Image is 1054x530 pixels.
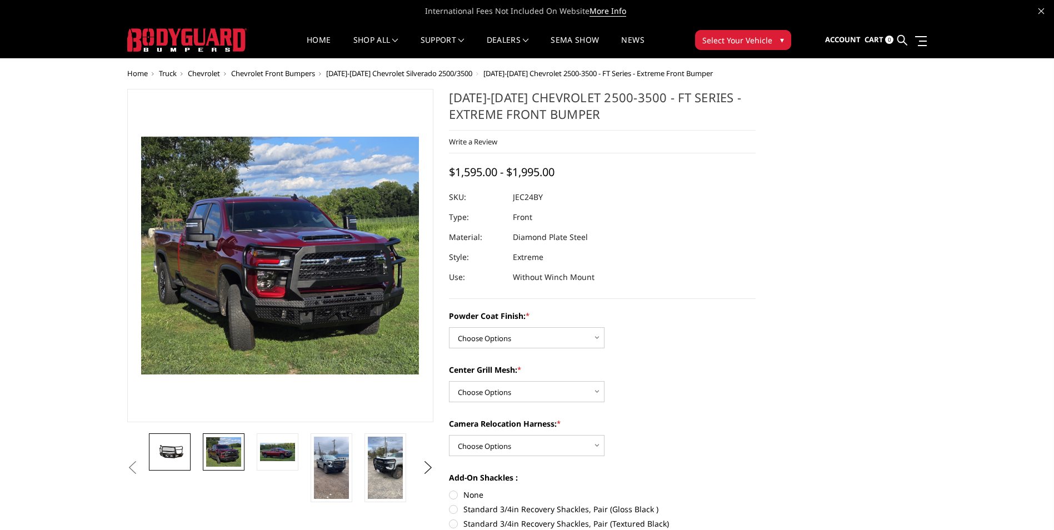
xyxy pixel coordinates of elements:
[127,68,148,78] a: Home
[353,36,398,58] a: shop all
[449,207,504,227] dt: Type:
[513,267,595,287] dd: Without Winch Mount
[449,472,756,483] label: Add-On Shackles :
[421,36,464,58] a: Support
[326,68,472,78] a: [DATE]-[DATE] Chevrolet Silverado 2500/3500
[419,459,436,476] button: Next
[702,34,772,46] span: Select Your Vehicle
[188,68,220,78] a: Chevrolet
[998,477,1054,530] iframe: Chat Widget
[127,89,434,422] a: 2024-2025 Chevrolet 2500-3500 - FT Series - Extreme Front Bumper
[124,459,141,476] button: Previous
[551,36,599,58] a: SEMA Show
[865,34,883,44] span: Cart
[487,36,529,58] a: Dealers
[307,36,331,58] a: Home
[449,267,504,287] dt: Use:
[865,25,893,55] a: Cart 0
[449,137,497,147] a: Write a Review
[590,6,626,17] a: More Info
[780,34,784,46] span: ▾
[368,437,403,499] img: 2024-2025 Chevrolet 2500-3500 - FT Series - Extreme Front Bumper
[449,310,756,322] label: Powder Coat Finish:
[449,89,756,131] h1: [DATE]-[DATE] Chevrolet 2500-3500 - FT Series - Extreme Front Bumper
[159,68,177,78] a: Truck
[152,444,187,460] img: 2024-2025 Chevrolet 2500-3500 - FT Series - Extreme Front Bumper
[513,187,543,207] dd: JEC24BY
[231,68,315,78] a: Chevrolet Front Bumpers
[449,227,504,247] dt: Material:
[449,187,504,207] dt: SKU:
[314,437,349,499] img: 2024-2025 Chevrolet 2500-3500 - FT Series - Extreme Front Bumper
[127,28,247,52] img: BODYGUARD BUMPERS
[513,227,588,247] dd: Diamond Plate Steel
[885,36,893,44] span: 0
[449,164,555,179] span: $1,595.00 - $1,995.00
[206,437,241,467] img: 2024-2025 Chevrolet 2500-3500 - FT Series - Extreme Front Bumper
[449,364,756,376] label: Center Grill Mesh:
[513,247,543,267] dd: Extreme
[825,25,861,55] a: Account
[260,443,295,462] img: 2024-2025 Chevrolet 2500-3500 - FT Series - Extreme Front Bumper
[449,503,756,515] label: Standard 3/4in Recovery Shackles, Pair (Gloss Black )
[513,207,532,227] dd: Front
[449,489,756,501] label: None
[449,418,756,429] label: Camera Relocation Harness:
[483,68,713,78] span: [DATE]-[DATE] Chevrolet 2500-3500 - FT Series - Extreme Front Bumper
[825,34,861,44] span: Account
[621,36,644,58] a: News
[695,30,791,50] button: Select Your Vehicle
[449,247,504,267] dt: Style:
[449,518,756,529] label: Standard 3/4in Recovery Shackles, Pair (Textured Black)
